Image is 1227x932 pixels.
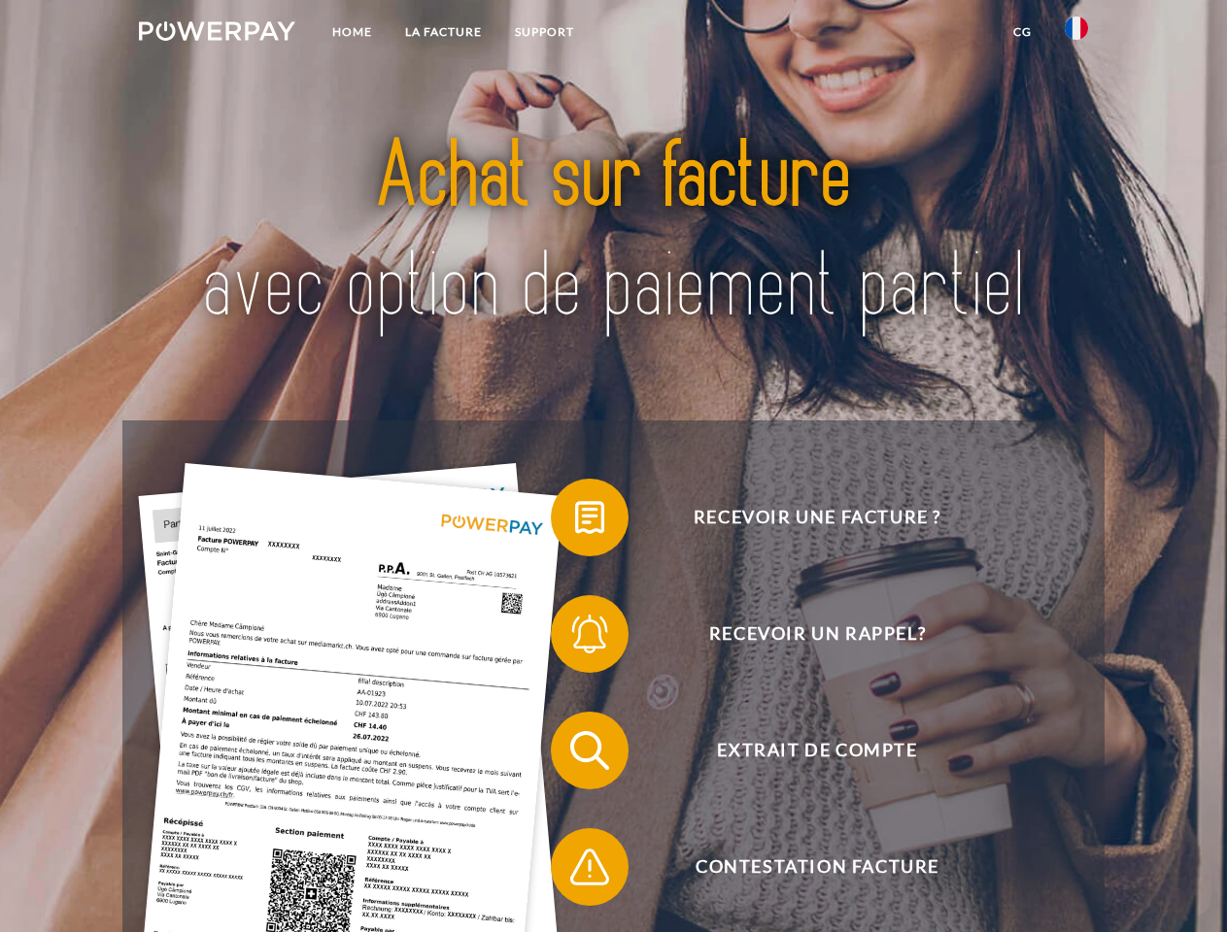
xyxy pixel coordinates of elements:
button: Recevoir une facture ? [551,479,1056,556]
iframe: Button to launch messaging window [1149,854,1211,916]
a: LA FACTURE [389,15,498,50]
button: Contestation Facture [551,828,1056,906]
img: qb_bill.svg [565,493,614,542]
a: Home [316,15,389,50]
img: qb_warning.svg [565,843,614,891]
a: Support [498,15,591,50]
span: Recevoir un rappel? [579,595,1055,673]
img: title-powerpay_fr.svg [186,93,1041,372]
img: logo-powerpay-white.svg [139,21,295,41]
span: Contestation Facture [579,828,1055,906]
a: CG [997,15,1048,50]
span: Extrait de compte [579,712,1055,789]
img: fr [1065,17,1088,40]
span: Recevoir une facture ? [579,479,1055,556]
button: Recevoir un rappel? [551,595,1056,673]
img: qb_bell.svg [565,610,614,658]
img: qb_search.svg [565,726,614,775]
button: Extrait de compte [551,712,1056,789]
